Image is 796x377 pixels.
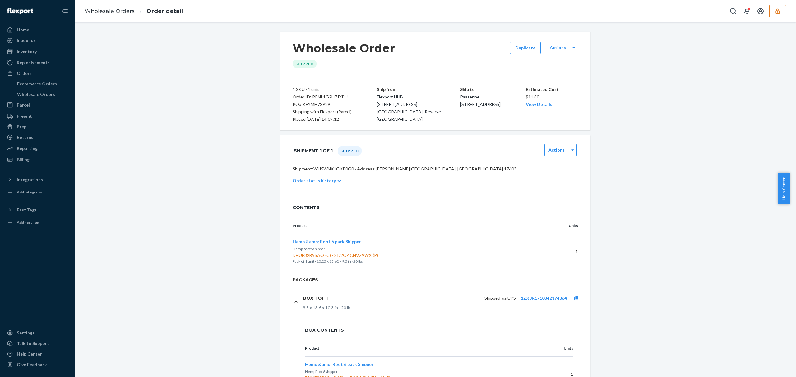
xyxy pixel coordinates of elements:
div: Parcel [17,102,30,108]
a: Order detail [146,8,183,15]
p: WU5WNX1GKP0G0 · [PERSON_NAME][GEOGRAPHIC_DATA], [GEOGRAPHIC_DATA] 17603 [293,166,578,172]
div: PO# KFYMH7SP89 [293,101,352,108]
h1: Wholesale Order [293,42,395,55]
div: Replenishments [17,60,50,66]
div: Placed [DATE] 14:09:12 [293,116,352,123]
a: Settings [4,328,71,338]
button: Hemp &amp; Root 6 pack Shipper [293,238,361,245]
p: Product [305,346,537,351]
div: Help Center [17,351,42,357]
span: Hemp &amp; Root 6 pack Shipper [305,361,373,367]
p: Pack of 1 unit · 10.25 x 13.62 x 9.5 in · 20 lbs [293,258,542,265]
p: Shipping with Flexport (Parcel) [293,108,352,116]
button: Fast Tags [4,205,71,215]
span: DHUE32B9SAQ -> D2QACNVZ9WX [293,252,542,258]
a: Home [4,25,71,35]
button: Open account menu [754,5,767,17]
button: Talk to Support [4,338,71,348]
div: (P) [372,252,379,258]
div: Shipped [338,146,362,156]
button: Close Navigation [58,5,71,17]
label: Actions [550,44,566,51]
h2: Packages [280,277,590,288]
a: Add Integration [4,187,71,197]
span: CONTENTS [293,204,578,211]
a: Billing [4,155,71,165]
a: Reporting [4,143,71,153]
h1: Shipment 1 of 1 [294,144,333,157]
a: Help Center [4,349,71,359]
p: Units [552,223,578,229]
iframe: Opens a widget where you can chat to one of our agents [757,358,790,374]
p: Shipped via UPS [484,295,516,301]
div: Ecommerce Orders [17,81,57,87]
div: Billing [17,157,30,163]
div: Home [17,27,29,33]
p: Product [293,223,542,229]
div: Reporting [17,145,38,152]
button: Open Search Box [727,5,739,17]
span: Passerine [STREET_ADDRESS] [460,94,501,107]
button: Duplicate [510,42,541,54]
div: 1 SKU · 1 unit [293,86,352,93]
div: Add Fast Tag [17,220,39,225]
div: Freight [17,113,32,119]
p: Ship to [460,86,501,93]
span: Shipment: [293,166,313,171]
h1: Box 1 of 1 [303,295,328,301]
ol: breadcrumbs [80,2,188,20]
button: Open notifications [741,5,753,17]
div: Prep [17,124,26,130]
img: Flexport logo [7,8,33,14]
div: (C) [324,252,332,258]
span: Address: [357,166,376,171]
a: Ecommerce Orders [14,79,71,89]
a: Add Fast Tag [4,217,71,227]
div: Integrations [17,177,43,183]
button: Give Feedback [4,360,71,370]
p: Estimated Cost [526,86,578,93]
label: Actions [548,147,565,153]
p: Ship from [377,86,460,93]
div: Wholesale Orders [17,91,55,98]
button: Help Center [778,173,790,204]
a: Replenishments [4,58,71,68]
div: Orders [17,70,32,76]
button: Integrations [4,175,71,185]
p: Order status history [293,178,336,184]
a: Freight [4,111,71,121]
div: 9.5 x 13.6 x 10.3 in · 20 lb [303,305,585,311]
button: Hemp &amp; Root 6 pack Shipper [305,361,373,367]
div: Order ID: RPNL1G2H7JYPU [293,93,352,101]
a: Orders [4,68,71,78]
div: Shipped [293,60,317,68]
a: Wholesale Orders [14,89,71,99]
div: Talk to Support [17,340,49,347]
div: Give Feedback [17,361,47,368]
div: Settings [17,330,35,336]
div: Fast Tags [17,207,37,213]
div: Returns [17,134,33,140]
a: Prep [4,122,71,132]
a: Parcel [4,100,71,110]
a: Inventory [4,47,71,57]
span: HempRoot6shipper [305,369,338,374]
div: Add Integration [17,189,44,195]
span: Box Contents [305,327,573,333]
div: $11.80 [526,86,578,108]
span: Hemp &amp; Root 6 pack Shipper [293,239,361,244]
span: HempRoot6shipper [293,247,325,251]
p: 1 [552,248,578,255]
div: Inventory [17,48,37,55]
p: Units [547,346,573,351]
span: Flexport HUB [STREET_ADDRESS][GEOGRAPHIC_DATA]: Reserve [GEOGRAPHIC_DATA] [377,94,441,122]
a: 1ZX8R1710342174364 [521,295,567,301]
a: Wholesale Orders [85,8,135,15]
a: Inbounds [4,35,71,45]
div: Inbounds [17,37,36,43]
a: View Details [526,102,552,107]
a: Returns [4,132,71,142]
